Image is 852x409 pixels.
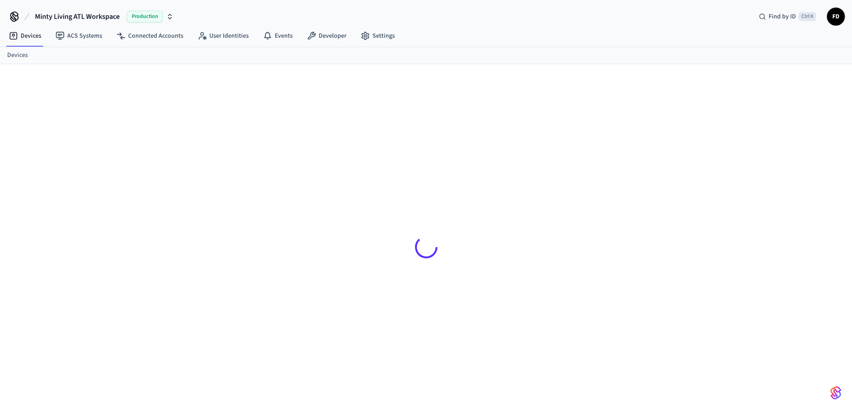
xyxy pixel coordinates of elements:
span: Ctrl K [799,12,816,21]
a: Settings [354,28,402,44]
a: ACS Systems [48,28,109,44]
span: Production [127,11,163,22]
a: Connected Accounts [109,28,190,44]
span: Minty Living ATL Workspace [35,11,120,22]
a: Developer [300,28,354,44]
a: User Identities [190,28,256,44]
button: FD [827,8,845,26]
span: Find by ID [769,12,796,21]
a: Events [256,28,300,44]
a: Devices [2,28,48,44]
img: SeamLogoGradient.69752ec5.svg [830,386,841,400]
span: FD [828,9,844,25]
div: Find by IDCtrl K [752,9,823,25]
a: Devices [7,51,28,60]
